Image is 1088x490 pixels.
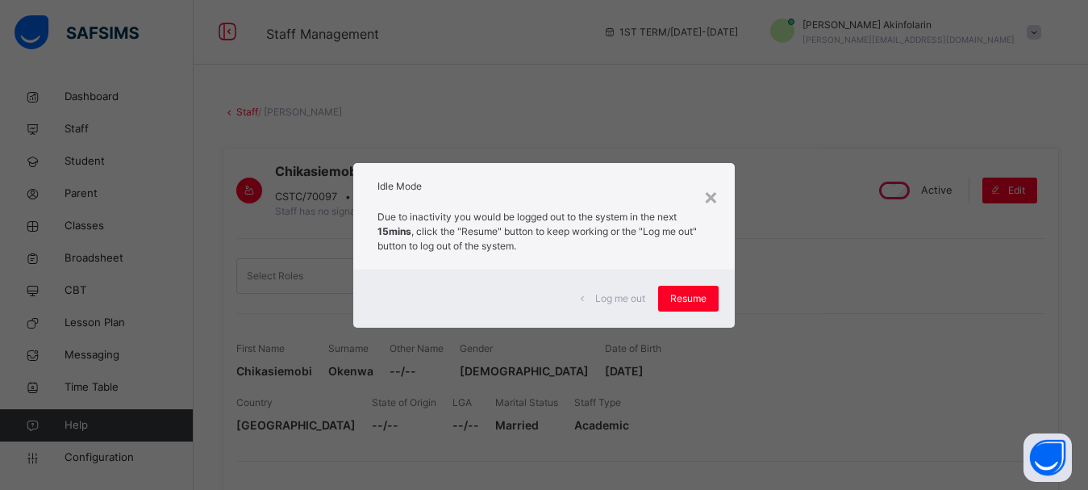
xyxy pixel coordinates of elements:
span: Log me out [595,291,645,306]
p: Due to inactivity you would be logged out to the system in the next , click the "Resume" button t... [377,210,710,253]
button: Open asap [1023,433,1072,482]
div: × [703,179,719,213]
span: Resume [670,291,707,306]
strong: 15mins [377,225,411,237]
h2: Idle Mode [377,179,710,194]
